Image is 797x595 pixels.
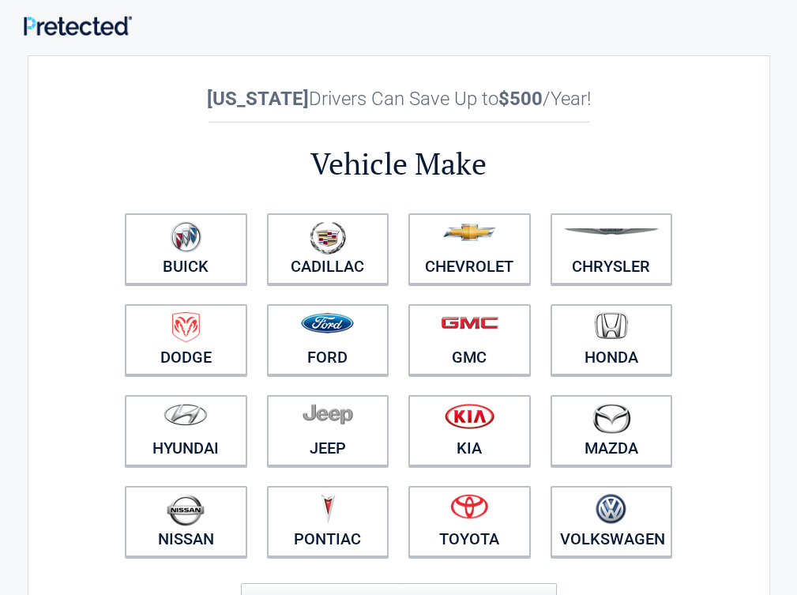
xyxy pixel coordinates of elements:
[164,403,208,426] img: hyundai
[267,395,389,466] a: Jeep
[596,494,626,525] img: volkswagen
[207,88,309,110] b: [US_STATE]
[125,304,247,375] a: Dodge
[320,494,336,524] img: pontiac
[595,312,628,340] img: honda
[563,228,660,235] img: chrysler
[408,304,531,375] a: GMC
[115,144,682,184] h2: Vehicle Make
[408,395,531,466] a: Kia
[125,213,247,284] a: Buick
[592,403,631,434] img: mazda
[171,221,201,253] img: buick
[267,304,389,375] a: Ford
[551,304,673,375] a: Honda
[551,213,673,284] a: Chrysler
[125,395,247,466] a: Hyundai
[115,88,682,110] h2: Drivers Can Save Up to /Year
[24,16,132,36] img: Main Logo
[450,494,488,519] img: toyota
[303,403,353,425] img: jeep
[172,312,200,343] img: dodge
[267,486,389,557] a: Pontiac
[551,486,673,557] a: Volkswagen
[267,213,389,284] a: Cadillac
[125,486,247,557] a: Nissan
[445,403,494,429] img: kia
[441,316,498,330] img: gmc
[301,313,354,333] img: ford
[408,486,531,557] a: Toyota
[408,213,531,284] a: Chevrolet
[167,494,205,526] img: nissan
[443,224,496,241] img: chevrolet
[551,395,673,466] a: Mazda
[498,88,543,110] b: $500
[310,221,346,254] img: cadillac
